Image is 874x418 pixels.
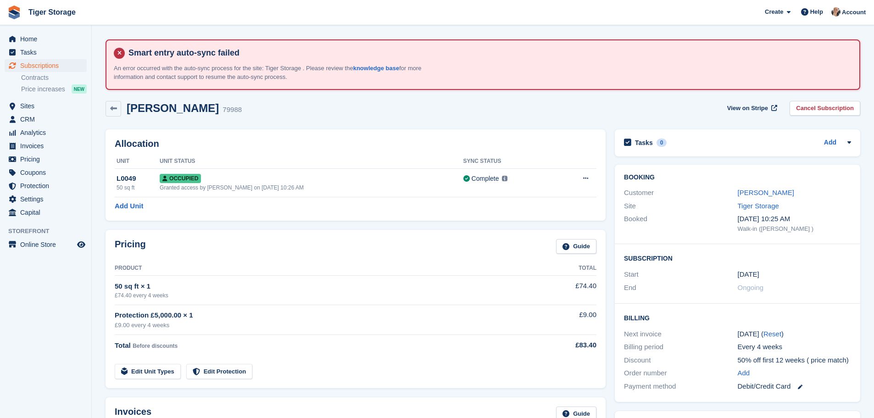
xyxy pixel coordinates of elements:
[5,193,87,206] a: menu
[624,283,737,293] div: End
[624,342,737,352] div: Billing period
[125,48,852,58] h4: Smart entry auto-sync failed
[114,64,435,82] p: An error occurred with the auto-sync process for the site: Tiger Storage . Please review the for ...
[738,202,779,210] a: Tiger Storage
[657,139,667,147] div: 0
[472,174,499,184] div: Complete
[624,313,851,322] h2: Billing
[5,166,87,179] a: menu
[20,100,75,112] span: Sites
[5,238,87,251] a: menu
[21,85,65,94] span: Price increases
[842,8,866,17] span: Account
[72,84,87,94] div: NEW
[117,173,160,184] div: L0049
[624,214,737,233] div: Booked
[790,101,860,116] a: Cancel Subscription
[738,329,851,340] div: [DATE] ( )
[115,201,143,212] a: Add Unit
[738,214,851,224] div: [DATE] 10:25 AM
[5,153,87,166] a: menu
[20,139,75,152] span: Invoices
[624,368,737,379] div: Order number
[624,355,737,366] div: Discount
[5,59,87,72] a: menu
[502,176,507,181] img: icon-info-grey-7440780725fd019a000dd9b08b2336e03edf1995a4989e88bcd33f0948082b44.svg
[117,184,160,192] div: 50 sq ft
[624,329,737,340] div: Next invoice
[115,239,146,254] h2: Pricing
[533,261,596,276] th: Total
[7,6,21,19] img: stora-icon-8386f47178a22dfd0bd8f6a31ec36ba5ce8667c1dd55bd0f319d3a0aa187defe.svg
[824,138,836,148] a: Add
[810,7,823,17] span: Help
[5,113,87,126] a: menu
[533,305,596,334] td: £9.00
[20,238,75,251] span: Online Store
[635,139,653,147] h2: Tasks
[115,154,160,169] th: Unit
[20,166,75,179] span: Coupons
[20,193,75,206] span: Settings
[5,179,87,192] a: menu
[5,46,87,59] a: menu
[5,206,87,219] a: menu
[831,7,841,17] img: Becky Martin
[738,368,750,379] a: Add
[160,184,463,192] div: Granted access by [PERSON_NAME] on [DATE] 10:26 AM
[20,126,75,139] span: Analytics
[738,189,794,196] a: [PERSON_NAME]
[115,310,533,321] div: Protection £5,000.00 × 1
[127,102,219,114] h2: [PERSON_NAME]
[556,239,596,254] a: Guide
[624,381,737,392] div: Payment method
[115,321,533,330] div: £9.00 every 4 weeks
[765,7,783,17] span: Create
[738,269,759,280] time: 2025-04-01 00:00:00 UTC
[21,84,87,94] a: Price increases NEW
[115,139,596,149] h2: Allocation
[624,201,737,212] div: Site
[20,59,75,72] span: Subscriptions
[738,224,851,234] div: Walk-in ([PERSON_NAME] )
[624,269,737,280] div: Start
[724,101,779,116] a: View on Stripe
[115,364,181,379] a: Edit Unit Types
[624,188,737,198] div: Customer
[738,355,851,366] div: 50% off first 12 weeks ( price match)
[76,239,87,250] a: Preview store
[738,381,851,392] div: Debit/Credit Card
[533,340,596,351] div: £83.40
[20,153,75,166] span: Pricing
[624,174,851,181] h2: Booking
[20,113,75,126] span: CRM
[21,73,87,82] a: Contracts
[20,206,75,219] span: Capital
[763,330,781,338] a: Reset
[5,139,87,152] a: menu
[160,174,201,183] span: Occupied
[624,253,851,262] h2: Subscription
[186,364,252,379] a: Edit Protection
[5,100,87,112] a: menu
[115,341,131,349] span: Total
[20,179,75,192] span: Protection
[8,227,91,236] span: Storefront
[223,105,242,115] div: 79988
[727,104,768,113] span: View on Stripe
[353,65,399,72] a: knowledge base
[738,342,851,352] div: Every 4 weeks
[25,5,79,20] a: Tiger Storage
[133,343,178,349] span: Before discounts
[5,33,87,45] a: menu
[738,284,764,291] span: Ongoing
[20,46,75,59] span: Tasks
[115,281,533,292] div: 50 sq ft × 1
[5,126,87,139] a: menu
[115,291,533,300] div: £74.40 every 4 weeks
[20,33,75,45] span: Home
[160,154,463,169] th: Unit Status
[115,261,533,276] th: Product
[533,276,596,305] td: £74.40
[463,154,556,169] th: Sync Status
